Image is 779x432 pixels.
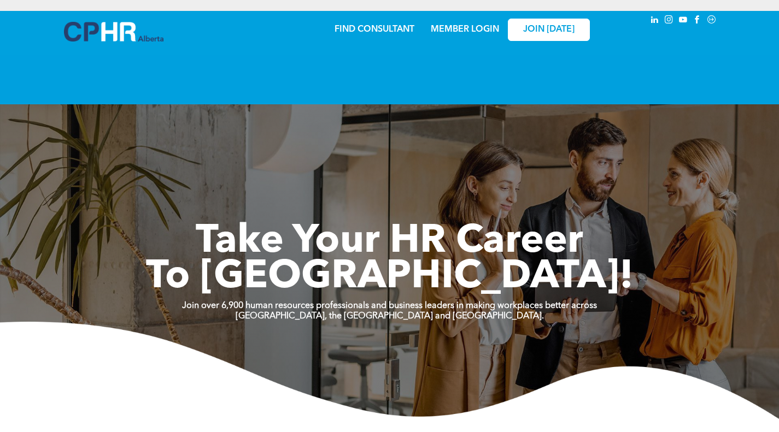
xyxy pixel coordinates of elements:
[677,14,689,28] a: youtube
[692,14,704,28] a: facebook
[663,14,675,28] a: instagram
[182,301,597,310] strong: Join over 6,900 human resources professionals and business leaders in making workplaces better ac...
[431,25,499,34] a: MEMBER LOGIN
[335,25,414,34] a: FIND CONSULTANT
[236,312,544,321] strong: [GEOGRAPHIC_DATA], the [GEOGRAPHIC_DATA] and [GEOGRAPHIC_DATA].
[508,19,590,41] a: JOIN [DATE]
[64,22,163,42] img: A blue and white logo for cp alberta
[649,14,661,28] a: linkedin
[146,258,634,297] span: To [GEOGRAPHIC_DATA]!
[196,222,583,262] span: Take Your HR Career
[706,14,718,28] a: Social network
[523,25,575,35] span: JOIN [DATE]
